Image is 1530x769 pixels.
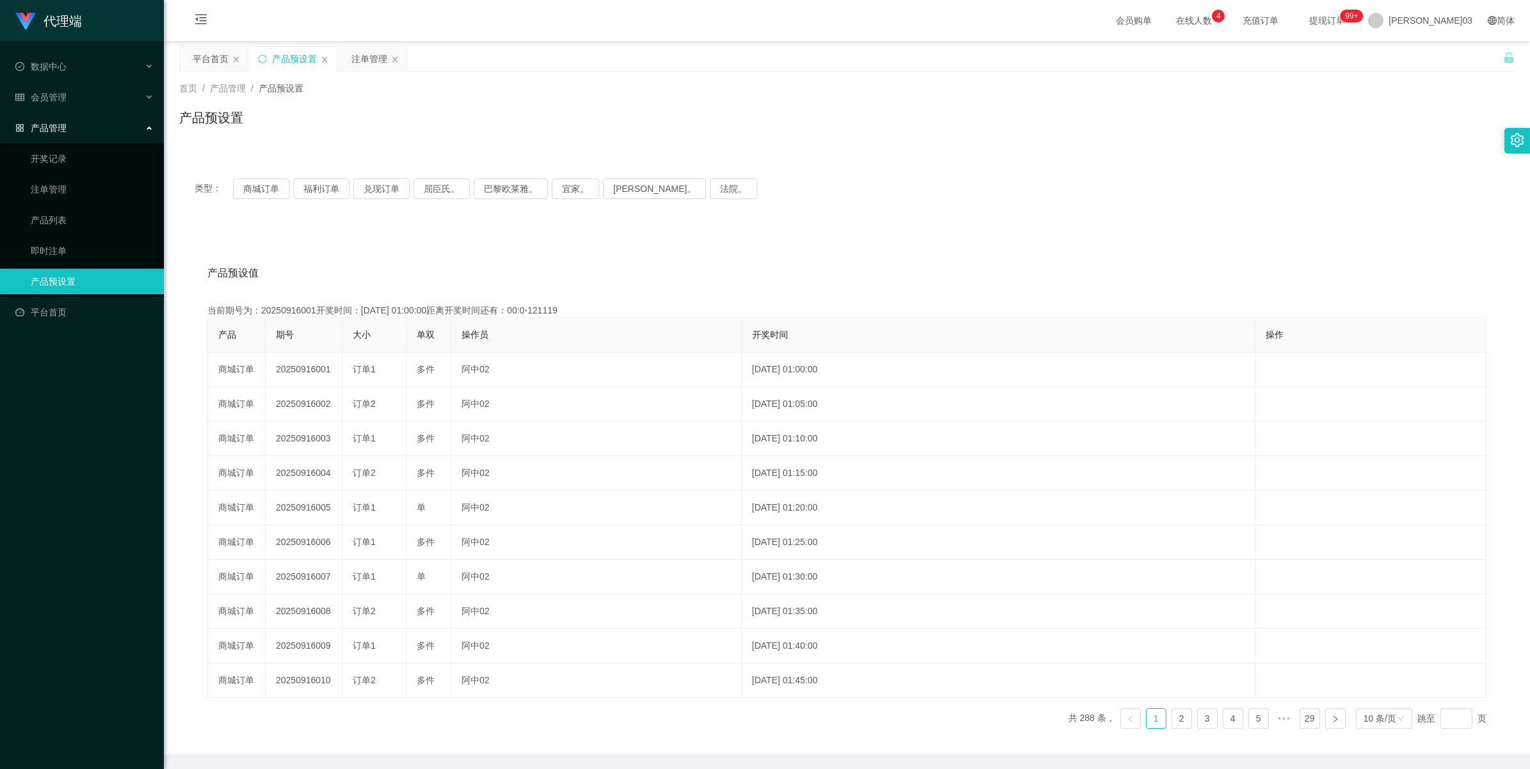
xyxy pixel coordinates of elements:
td: [DATE] 01:20:00 [742,491,1255,525]
a: 即时注单 [31,238,154,264]
td: 商城订单 [208,560,266,594]
td: 商城订单 [208,525,266,560]
td: 阿中02 [451,594,742,629]
td: 20250916007 [266,560,342,594]
span: 单 [417,571,426,582]
td: 商城订单 [208,353,266,387]
span: / [251,83,254,93]
div: 当前期号为：20250916001开奖时间：[DATE] 01:00:00距离开奖时间还有：00:0-121119 [207,304,1486,317]
td: 阿中02 [451,422,742,456]
td: 商城订单 [208,422,266,456]
button: 商城订单 [233,178,289,199]
td: 20250916003 [266,422,342,456]
td: [DATE] 01:45:00 [742,663,1255,698]
span: 单双 [417,329,435,340]
span: 多件 [417,364,435,374]
li: 4 [1223,708,1243,729]
a: 3 [1198,709,1217,728]
td: 阿中02 [451,525,742,560]
span: 操作员 [462,329,488,340]
i: 图标： 同步 [258,54,267,63]
span: 类型： [195,178,233,199]
span: 多件 [417,433,435,443]
div: 跳至 页 [1417,708,1486,729]
i: 图标： check-circle-o [15,62,24,71]
i: 图标： AppStore-O [15,123,24,132]
i: 图标： 关闭 [232,56,240,63]
li: 2 [1172,708,1192,729]
a: 图标： 仪表板平台首页 [15,299,154,325]
span: 订单2 [353,399,376,409]
span: 订单1 [353,640,376,651]
img: logo.9652507e.png [15,13,36,31]
td: 20250916009 [266,629,342,663]
td: [DATE] 01:10:00 [742,422,1255,456]
h1: 代理端 [44,1,82,42]
td: 商城订单 [208,387,266,422]
font: 数据中心 [31,61,67,72]
td: 20250916002 [266,387,342,422]
font: 产品管理 [31,123,67,133]
li: 3 [1197,708,1218,729]
td: 商城订单 [208,456,266,491]
span: / [202,83,205,93]
i: 图标： menu-fold [179,1,223,42]
sup: 4 [1212,10,1225,22]
td: 阿中02 [451,629,742,663]
span: 多件 [417,537,435,547]
td: 商城订单 [208,629,266,663]
span: 产品预设置 [259,83,303,93]
span: 订单1 [353,571,376,582]
li: 上一页 [1120,708,1141,729]
a: 产品列表 [31,207,154,233]
a: 注单管理 [31,177,154,202]
a: 产品预设置 [31,269,154,294]
td: 商城订单 [208,594,266,629]
td: 阿中02 [451,491,742,525]
span: 订单2 [353,606,376,616]
i: 图标： 关闭 [391,56,399,63]
span: 首页 [179,83,197,93]
td: 20250916001 [266,353,342,387]
span: 期号 [276,329,294,340]
i: 图标：左 [1127,715,1134,723]
i: 图标： 关闭 [321,56,328,63]
td: 20250916006 [266,525,342,560]
span: 产品 [218,329,236,340]
span: 操作 [1266,329,1284,340]
i: 图标： 向下 [1397,715,1405,724]
span: 订单1 [353,433,376,443]
li: 1 [1146,708,1166,729]
span: 产品管理 [210,83,246,93]
span: 多件 [417,675,435,685]
font: 在线人数 [1176,15,1212,26]
i: 图标： 右 [1332,715,1339,723]
span: 单 [417,502,426,512]
td: 阿中02 [451,387,742,422]
li: 下一页 [1325,708,1346,729]
td: 20250916005 [266,491,342,525]
a: 2 [1172,709,1191,728]
button: [PERSON_NAME]。 [603,178,706,199]
div: 注单管理 [351,47,387,71]
span: 订单1 [353,537,376,547]
td: [DATE] 01:40:00 [742,629,1255,663]
td: 商城订单 [208,491,266,525]
span: 订单2 [353,468,376,478]
span: 多件 [417,606,435,616]
font: 简体 [1497,15,1515,26]
td: 阿中02 [451,353,742,387]
span: 订单1 [353,502,376,512]
li: 5 [1248,708,1269,729]
li: 29 [1300,708,1320,729]
button: 兑现订单 [353,178,410,199]
font: 会员管理 [31,92,67,102]
button: 巴黎欧莱雅。 [474,178,548,199]
span: 订单2 [353,675,376,685]
i: 图标： 设置 [1510,133,1524,147]
p: 4 [1216,10,1221,22]
li: 向后 5 页 [1274,708,1294,729]
td: [DATE] 01:30:00 [742,560,1255,594]
td: 20250916010 [266,663,342,698]
h1: 产品预设置 [179,108,243,127]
